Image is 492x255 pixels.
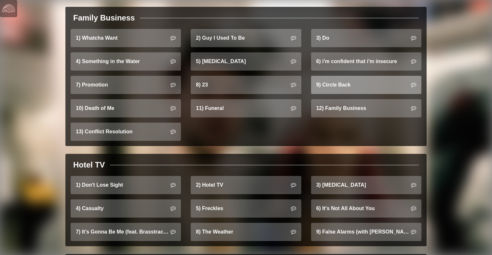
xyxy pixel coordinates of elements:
a: 11) Funeral [191,99,301,117]
a: 8) 23 [191,76,301,94]
a: 8) The Weather [191,223,301,241]
a: 3) Do [311,29,421,47]
a: 9) False Alarms (with [PERSON_NAME]) [311,223,421,241]
a: 4) Casualty [71,199,181,218]
a: 7) Promotion [71,76,181,94]
a: 4) Something in the Water [71,52,181,71]
a: 1) Whatcha Want [71,29,181,47]
a: 2) Hotel TV [191,176,301,194]
a: 6) i'm confident that i'm insecure [311,52,421,71]
a: 13) Conflict Resolution [71,123,181,141]
a: 1) Don't Lose Sight [71,176,181,194]
div: Hotel TV [73,159,105,171]
a: 3) [MEDICAL_DATA] [311,176,421,194]
a: 9) Circle Back [311,76,421,94]
a: 7) It's Gonna Be Me (feat. Brasstracks) [71,223,181,241]
div: Family Business [73,12,135,24]
a: 12) Family Business [311,99,421,117]
a: 2) Guy I Used To Be [191,29,301,47]
a: 5) [MEDICAL_DATA] [191,52,301,71]
a: 6) It's Not All About You [311,199,421,218]
a: 10) Death of Me [71,99,181,117]
a: 5) Freckles [191,199,301,218]
img: logo-white-4c48a5e4bebecaebe01ca5a9d34031cfd3d4ef9ae749242e8c4bf12ef99f53e8.png [2,2,15,15]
